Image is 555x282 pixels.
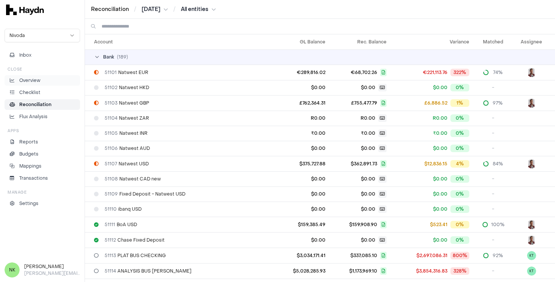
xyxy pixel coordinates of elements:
[450,190,469,198] div: 0%
[105,206,142,212] span: ibanq USD
[105,222,115,228] span: 51111
[105,145,118,151] span: 51106
[492,145,494,151] span: -
[19,175,48,182] p: Transactions
[105,130,148,136] span: Natwest INR
[268,65,328,80] td: €289,816.02
[268,202,328,217] td: $0.00
[5,161,80,171] a: Mappings
[19,139,38,145] p: Reports
[8,128,19,134] h3: Apps
[103,54,114,60] span: Bank
[492,115,494,121] span: -
[527,251,536,260] button: KT
[105,100,149,106] span: Natwest GBP
[349,222,377,228] span: $159,908.90
[105,69,117,76] span: 51101
[268,186,328,202] td: $0.00
[105,161,149,167] span: Natwest USD
[450,129,469,137] div: 0%
[492,176,494,182] span: -
[450,267,469,275] div: 328%
[492,85,494,91] span: -
[8,190,26,195] h3: Manage
[416,268,447,274] span: $3,854,316.83
[433,130,447,136] span: ₹0.00
[361,237,375,243] span: $0.00
[491,222,504,228] span: 100%
[492,237,494,243] span: -
[450,84,469,91] div: 0%
[492,191,494,197] span: -
[450,69,469,76] div: 322%
[416,253,447,259] span: $2,697,086.31
[527,99,536,108] img: JP Smit
[105,69,148,76] span: Natwest EUR
[105,100,117,106] span: 51103
[450,99,469,107] div: 1%
[105,268,116,274] span: 51114
[492,253,503,259] span: 92%
[268,34,328,49] th: GL Balance
[105,191,185,197] span: Fixed Deposit - Natwest USD
[91,6,216,13] nav: breadcrumb
[105,130,118,136] span: 51105
[5,50,80,60] button: Inbox
[105,191,118,197] span: 51109
[433,206,447,212] span: $0.00
[361,191,375,197] span: $0.00
[472,34,514,49] th: Matched
[433,191,447,197] span: $0.00
[349,268,377,274] span: $1,173,969.10
[350,253,377,259] span: $337,085.10
[19,163,42,170] p: Mappings
[361,85,375,91] span: $0.00
[105,85,117,91] span: 51102
[527,220,536,229] img: JP Smit
[268,171,328,186] td: $0.00
[492,206,494,212] span: -
[527,68,536,77] button: JP Smit
[19,200,39,207] p: Settings
[19,89,40,96] p: Checklist
[450,160,469,168] div: 4%
[5,149,80,159] a: Budgets
[105,268,191,274] span: ANALYSIS BUS [PERSON_NAME]
[5,262,20,277] span: NK
[105,115,149,121] span: Natwest ZAR
[105,145,150,151] span: Natwest AUD
[351,161,377,167] span: $362,891.73
[5,87,80,98] a: Checklist
[492,100,503,106] span: 97%
[19,151,39,157] p: Budgets
[527,267,536,276] button: KT
[5,75,80,86] a: Overview
[527,159,536,168] img: JP Smit
[19,113,48,120] p: Flux Analysis
[142,6,160,13] span: [DATE]
[433,85,447,91] span: $0.00
[8,66,22,72] h3: Close
[433,145,447,151] span: $0.00
[430,222,447,228] span: $523.41
[492,161,503,167] span: 84%
[5,99,80,110] a: Reconciliation
[105,222,137,228] span: BoA USD
[424,100,447,106] span: £6,886.52
[433,237,447,243] span: $0.00
[424,161,447,167] span: $12,836.15
[105,176,118,182] span: 51108
[450,145,469,152] div: 0%
[351,69,377,76] span: €68,702.26
[268,263,328,279] td: $5,028,285.93
[172,5,177,13] span: /
[268,232,328,248] td: $0.00
[105,253,166,259] span: PLAT BUS CHECKING
[450,114,469,122] div: 0%
[450,175,469,183] div: 0%
[492,130,494,136] span: -
[105,237,116,243] span: 51112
